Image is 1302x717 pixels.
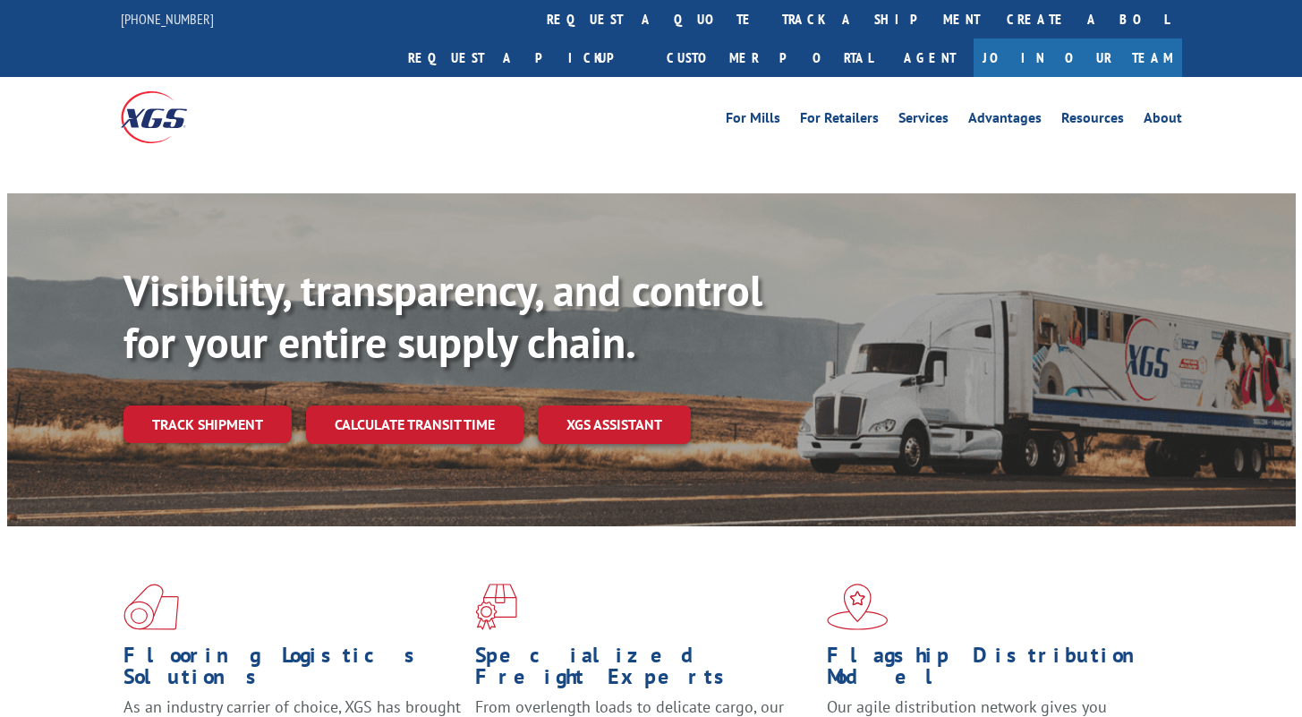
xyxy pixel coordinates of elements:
[1144,111,1182,131] a: About
[123,584,179,630] img: xgs-icon-total-supply-chain-intelligence-red
[968,111,1042,131] a: Advantages
[121,10,214,28] a: [PHONE_NUMBER]
[306,405,523,444] a: Calculate transit time
[653,38,886,77] a: Customer Portal
[395,38,653,77] a: Request a pickup
[827,644,1165,696] h1: Flagship Distribution Model
[726,111,780,131] a: For Mills
[475,584,517,630] img: xgs-icon-focused-on-flooring-red
[827,584,889,630] img: xgs-icon-flagship-distribution-model-red
[974,38,1182,77] a: Join Our Team
[123,405,292,443] a: Track shipment
[475,644,813,696] h1: Specialized Freight Experts
[800,111,879,131] a: For Retailers
[123,644,462,696] h1: Flooring Logistics Solutions
[123,262,762,370] b: Visibility, transparency, and control for your entire supply chain.
[898,111,949,131] a: Services
[1061,111,1124,131] a: Resources
[538,405,691,444] a: XGS ASSISTANT
[886,38,974,77] a: Agent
